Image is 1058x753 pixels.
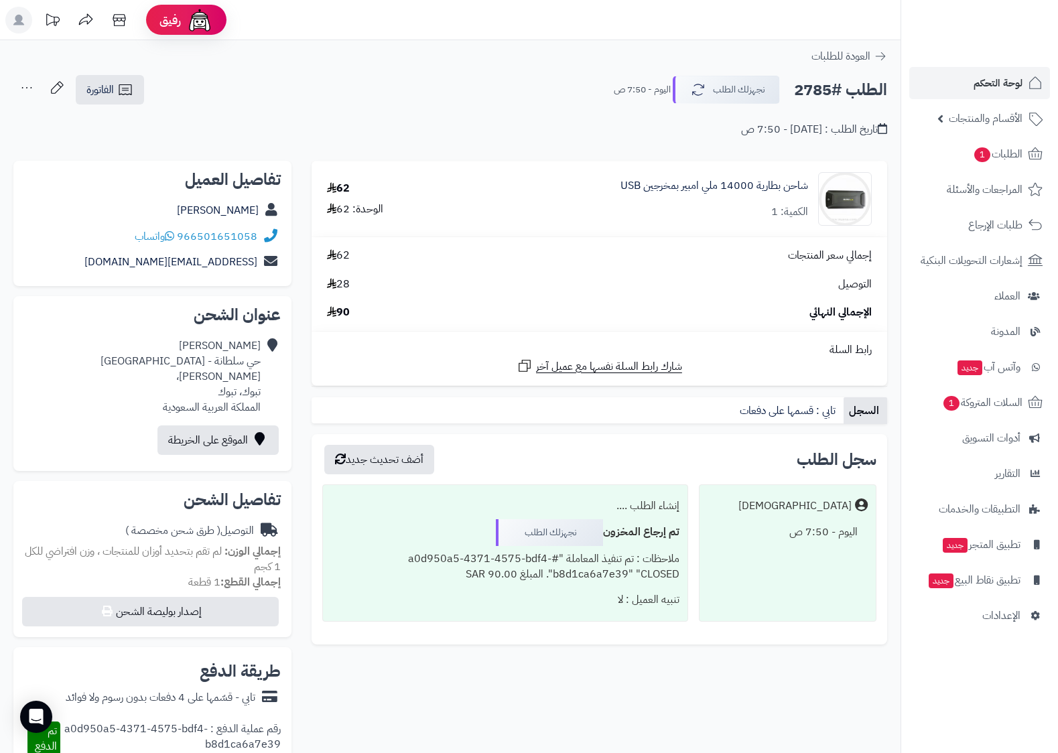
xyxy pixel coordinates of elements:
button: إصدار بوليصة الشحن [22,597,279,626]
a: تحديثات المنصة [36,7,69,37]
div: Open Intercom Messenger [20,701,52,733]
span: جديد [957,360,982,375]
span: 62 [327,248,350,263]
div: 62 [327,181,350,196]
span: أدوات التسويق [962,429,1020,448]
a: شاحن بطارية 14000 ملي امبير بمخرجين USB [620,178,808,194]
span: التقارير [995,464,1020,483]
span: طلبات الإرجاع [968,216,1022,234]
span: الطلبات [973,145,1022,163]
div: الكمية: 1 [771,204,808,220]
a: التقارير [909,458,1050,490]
a: المراجعات والأسئلة [909,174,1050,206]
span: الفاتورة [86,82,114,98]
a: إشعارات التحويلات البنكية [909,245,1050,277]
div: رابط السلة [317,342,882,358]
div: [DEMOGRAPHIC_DATA] [738,498,852,514]
a: التطبيقات والخدمات [909,493,1050,525]
span: رفيق [159,12,181,28]
span: العودة للطلبات [811,48,870,64]
span: جديد [929,573,953,588]
a: العملاء [909,280,1050,312]
a: تطبيق نقاط البيعجديد [909,564,1050,596]
span: 1 [943,396,960,411]
div: الوحدة: 62 [327,202,383,217]
div: التوصيل [125,523,254,539]
a: الطلبات1 [909,138,1050,170]
h3: سجل الطلب [797,452,876,468]
a: وآتس آبجديد [909,351,1050,383]
small: اليوم - 7:50 ص [614,83,671,96]
div: تاريخ الطلب : [DATE] - 7:50 ص [741,122,887,137]
h2: تفاصيل الشحن [24,492,281,508]
div: [PERSON_NAME] حي سلطانة - [GEOGRAPHIC_DATA][PERSON_NAME]، تبوك، تبوك المملكة العربية السعودية [24,338,261,415]
button: نجهزلك الطلب [673,76,780,104]
div: ملاحظات : تم تنفيذ المعاملة "#a0d950a5-4371-4575-bdf4-b8d1ca6a7e39" "CLOSED". المبلغ 90.00 SAR [331,546,679,588]
span: 90 [327,305,350,320]
img: logo-2.png [967,28,1045,56]
span: التطبيقات والخدمات [939,500,1020,519]
a: لوحة التحكم [909,67,1050,99]
span: الإجمالي النهائي [809,305,872,320]
span: العملاء [994,287,1020,305]
a: 966501651058 [177,228,257,245]
a: الموقع على الخريطة [157,425,279,455]
a: تابي : قسمها على دفعات [734,397,844,424]
span: المراجعات والأسئلة [947,180,1022,199]
div: تابي - قسّمها على 4 دفعات بدون رسوم ولا فوائد [66,690,255,705]
span: ( طرق شحن مخصصة ) [125,523,220,539]
span: شارك رابط السلة نفسها مع عميل آخر [536,359,682,374]
h2: الطلب #2785 [794,76,887,104]
span: إشعارات التحويلات البنكية [921,251,1022,270]
span: جديد [943,538,968,553]
span: السلات المتروكة [942,393,1022,412]
a: واتساب [135,228,174,245]
span: 28 [327,277,350,292]
a: الإعدادات [909,600,1050,632]
small: 1 قطعة [188,574,281,590]
span: تطبيق نقاط البيع [927,571,1020,590]
button: أضف تحديث جديد [324,445,434,474]
span: 1 [974,147,991,163]
img: ai-face.png [186,7,213,33]
a: الفاتورة [76,75,144,105]
a: السجل [844,397,887,424]
span: وآتس آب [956,358,1020,376]
div: نجهزلك الطلب [496,519,603,546]
a: [PERSON_NAME] [177,202,259,218]
a: المدونة [909,316,1050,348]
h2: طريقة الدفع [200,663,281,679]
div: تنبيه العميل : لا [331,587,679,613]
span: تطبيق المتجر [941,535,1020,554]
span: لوحة التحكم [974,74,1022,92]
span: إجمالي سعر المنتجات [788,248,872,263]
span: لم تقم بتحديد أوزان للمنتجات ، وزن افتراضي للكل 1 كجم [25,543,281,575]
a: شارك رابط السلة نفسها مع عميل آخر [517,358,682,374]
h2: عنوان الشحن [24,307,281,323]
a: العودة للطلبات [811,48,887,64]
a: طلبات الإرجاع [909,209,1050,241]
div: إنشاء الطلب .... [331,493,679,519]
span: المدونة [991,322,1020,341]
a: السلات المتروكة1 [909,387,1050,419]
b: تم إرجاع المخزون [603,524,679,540]
a: [EMAIL_ADDRESS][DOMAIN_NAME] [84,254,257,270]
a: تطبيق المتجرجديد [909,529,1050,561]
span: التوصيل [838,277,872,292]
div: اليوم - 7:50 ص [708,519,868,545]
strong: إجمالي القطع: [220,574,281,590]
span: الإعدادات [982,606,1020,625]
span: الأقسام والمنتجات [949,109,1022,128]
h2: تفاصيل العميل [24,172,281,188]
strong: إجمالي الوزن: [224,543,281,559]
img: 11003012-90x90.jpg [819,172,871,226]
a: أدوات التسويق [909,422,1050,454]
